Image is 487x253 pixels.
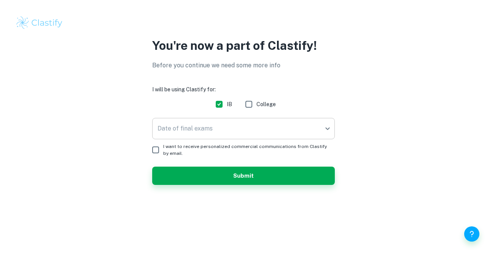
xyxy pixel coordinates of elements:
p: Before you continue we need some more info [152,61,335,70]
button: Help and Feedback [464,226,479,242]
h6: I will be using Clastify for: [152,85,335,94]
span: IB [227,100,232,108]
p: You're now a part of Clastify! [152,37,335,55]
span: I want to receive personalized commercial communications from Clastify by email. [163,143,329,157]
img: Clastify logo [15,15,64,30]
span: College [256,100,276,108]
button: Submit [152,167,335,185]
a: Clastify logo [15,15,472,30]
